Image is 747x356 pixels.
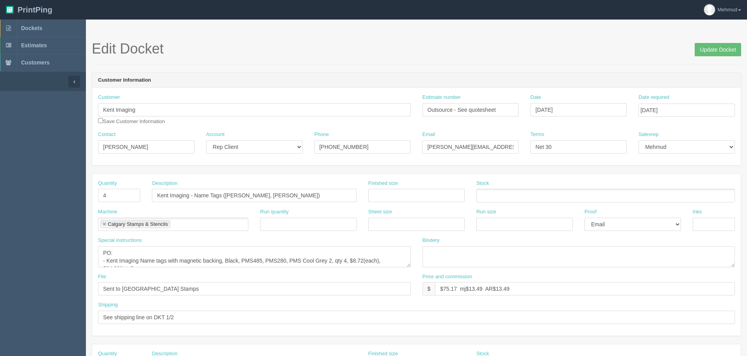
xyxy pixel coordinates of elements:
label: Sheet size [368,208,392,216]
label: Salesrep [638,131,658,138]
label: Inks [693,208,702,216]
label: Description [152,180,177,187]
label: File [98,273,106,281]
label: Run size [476,208,496,216]
div: Calgary Stamps & Stencils [108,222,168,227]
label: Finished size [368,180,398,187]
label: Date required [638,94,669,101]
div: $ [423,282,435,295]
label: Date [530,94,541,101]
img: logo-3e63b451c926e2ac314895c53de4908e5d424f24456219fb08d385ab2e579770.png [6,6,14,14]
input: Enter customer name [98,103,411,116]
label: Quantity [98,180,117,187]
img: avatar_default-7531ab5dedf162e01f1e0bb0964e6a185e93c5c22dfe317fb01d7f8cd2b1632c.jpg [704,4,715,15]
span: Estimates [21,42,47,48]
input: Update Docket [695,43,741,56]
textarea: PO: - Kent Imaging Name tags with magnetic backing, Black, PMS485, PMS280, PMS Cool Grey 2, qty 4... [98,246,411,267]
label: Run quantity [260,208,289,216]
h1: Edit Docket [92,41,741,57]
label: Terms [530,131,544,138]
label: Shipping [98,301,118,309]
label: Email [422,131,435,138]
label: Bindery [423,237,440,244]
label: Phone [314,131,329,138]
label: Account [206,131,225,138]
span: Dockets [21,25,42,31]
label: Stock [476,180,489,187]
label: Estimate number [423,94,461,101]
label: Machine [98,208,117,216]
header: Customer Information [92,73,741,88]
span: Customers [21,59,50,66]
label: Contact [98,131,116,138]
div: Save Customer Information [98,94,411,125]
label: Customer [98,94,120,101]
label: Special instructions [98,237,142,244]
label: Proof [585,208,597,216]
label: Price and commission [423,273,472,281]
